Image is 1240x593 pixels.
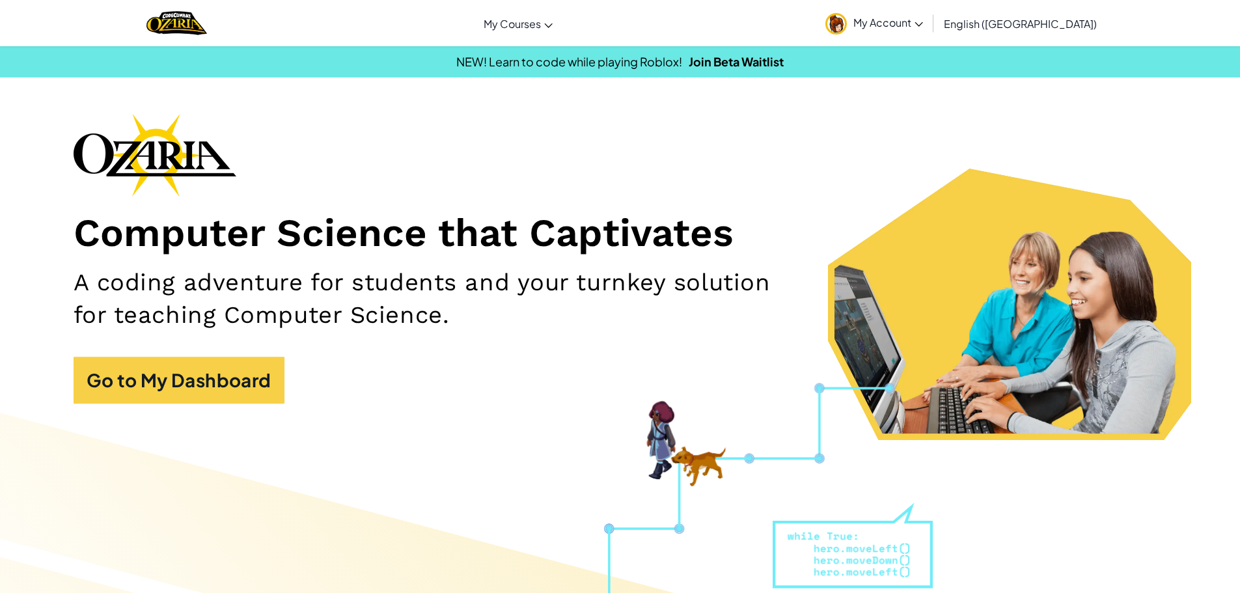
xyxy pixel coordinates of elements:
span: English ([GEOGRAPHIC_DATA]) [944,17,1097,31]
a: Join Beta Waitlist [689,54,784,69]
a: Go to My Dashboard [74,357,284,404]
img: Home [146,10,207,36]
h1: Computer Science that Captivates [74,210,1167,257]
a: My Courses [477,6,559,41]
img: avatar [825,13,847,34]
a: English ([GEOGRAPHIC_DATA]) [937,6,1103,41]
h2: A coding adventure for students and your turnkey solution for teaching Computer Science. [74,266,806,331]
a: My Account [819,3,930,44]
span: NEW! Learn to code while playing Roblox! [456,54,682,69]
img: Ozaria branding logo [74,113,236,197]
span: My Courses [484,17,541,31]
span: My Account [853,16,923,29]
a: Ozaria by CodeCombat logo [146,10,207,36]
